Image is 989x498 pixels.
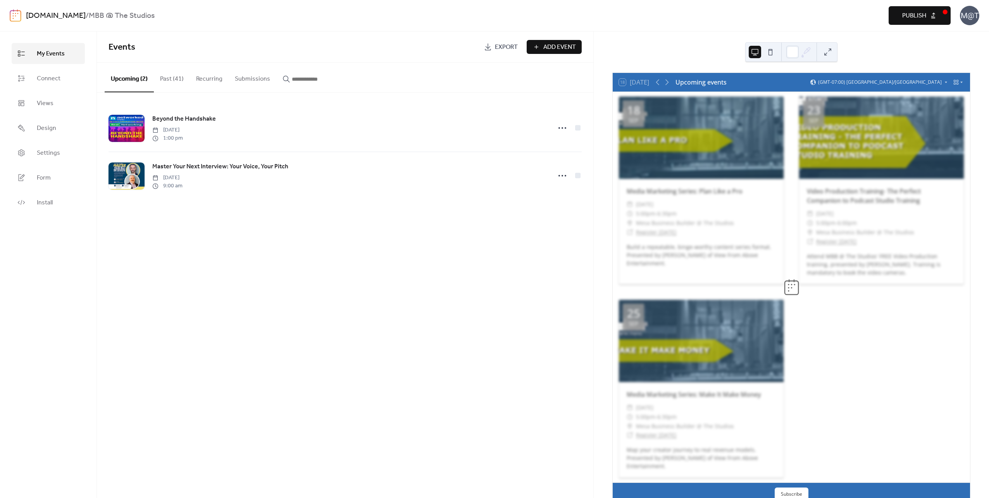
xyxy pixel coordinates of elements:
[627,200,633,209] div: ​
[627,228,633,237] div: ​
[89,9,155,23] b: MBB @ The Studios
[109,39,135,56] span: Events
[807,187,921,205] a: Video Production Training- The Perfect Companion to Podcast Studio Training
[152,134,183,142] span: 1:00 pm
[37,124,56,133] span: Design
[799,252,964,277] div: Attend MBB @ The Studios' FREE Video Production training, presented by [PERSON_NAME]. Training is...
[636,228,676,236] a: Register [DATE]
[837,218,857,228] span: 6:00pm
[960,6,979,25] div: M@T
[636,403,653,412] span: [DATE]
[627,422,633,431] div: ​
[627,104,640,116] div: 18
[229,63,276,92] button: Submissions
[655,412,657,422] span: -
[37,149,60,158] span: Settings
[807,209,813,218] div: ​
[152,126,183,134] span: [DATE]
[37,49,65,59] span: My Events
[37,173,51,183] span: Form
[636,218,734,228] span: Mesa Business Builder @ The Studios
[836,218,837,228] span: -
[629,118,638,123] div: Sep
[37,99,53,108] span: Views
[152,162,288,172] a: Master Your Next Interview: Your Voice, Your Pitch
[478,40,524,54] a: Export
[627,209,633,218] div: ​
[543,43,576,52] span: Add Event
[807,228,813,237] div: ​
[636,431,676,439] a: Register [DATE]
[816,228,914,237] span: Mesa Business Builder @ The Studios
[636,412,655,422] span: 5:00pm
[190,63,229,92] button: Recurring
[675,78,727,87] div: Upcoming events
[657,412,677,422] span: 6:30pm
[627,390,761,399] a: Media Marketing Series: Make It Make Money
[37,74,60,83] span: Connect
[152,174,183,182] span: [DATE]
[619,243,784,267] div: Build a repeatable, binge-worthy content series format. Presented by [PERSON_NAME] of View From A...
[12,167,85,188] a: Form
[818,80,942,85] span: (GMT-07:00) [GEOGRAPHIC_DATA]/[GEOGRAPHIC_DATA]
[655,209,657,218] span: -
[636,209,655,218] span: 5:00pm
[816,238,856,245] a: Register [DATE]
[627,187,743,195] a: Media Marketing Series: Plan Like a Pro
[154,63,190,92] button: Past (41)
[12,118,85,138] a: Design
[152,114,216,124] a: Beyond the Handshake
[636,422,734,431] span: Mesa Business Builder @ The Studios
[627,403,633,412] div: ​
[619,446,784,470] div: Map your creator journey to real revenue models. Presented by [PERSON_NAME] of View From Above En...
[816,218,836,228] span: 5:00pm
[12,142,85,163] a: Settings
[105,63,154,92] button: Upcoming (2)
[627,218,633,228] div: ​
[627,412,633,422] div: ​
[86,9,89,23] b: /
[12,192,85,213] a: Install
[807,237,813,246] div: ​
[495,43,518,52] span: Export
[889,6,951,25] button: Publish
[10,9,21,22] img: logo
[807,218,813,228] div: ​
[629,321,638,327] div: Sep
[902,11,926,21] span: Publish
[527,40,582,54] button: Add Event
[152,182,183,190] span: 9:00 am
[12,68,85,89] a: Connect
[636,200,653,209] span: [DATE]
[26,9,86,23] a: [DOMAIN_NAME]
[807,104,820,116] div: 23
[152,162,288,171] span: Master Your Next Interview: Your Voice, Your Pitch
[627,431,633,440] div: ​
[12,43,85,64] a: My Events
[627,308,640,319] div: 25
[809,118,818,123] div: Sep
[657,209,677,218] span: 6:30pm
[12,93,85,114] a: Views
[816,209,834,218] span: [DATE]
[37,198,53,207] span: Install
